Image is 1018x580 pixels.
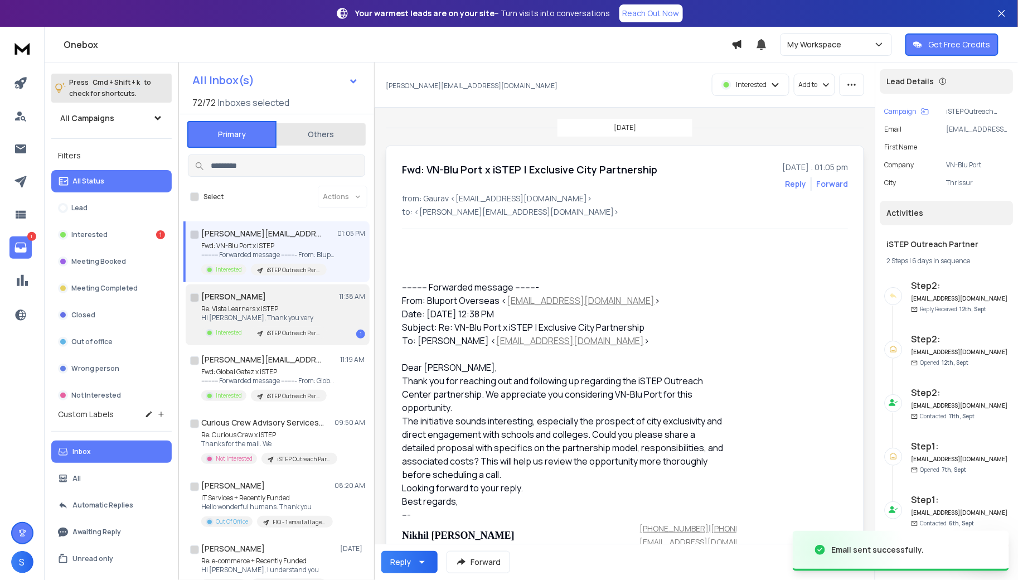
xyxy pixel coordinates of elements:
p: All Status [72,177,104,186]
span: Nikhil [402,530,429,541]
span: 72 / 72 [192,96,216,109]
p: Email [885,125,902,134]
p: 1 [27,232,36,241]
p: 11:38 AM [339,292,365,301]
p: [PERSON_NAME][EMAIL_ADDRESS][DOMAIN_NAME] [386,81,558,90]
p: Interested [216,328,242,337]
p: [DATE] : 01:05 pm [782,162,848,173]
h1: All Inbox(s) [192,75,254,86]
h3: Custom Labels [58,409,114,420]
button: All Status [51,170,172,192]
div: Reply [390,557,411,568]
p: Closed [71,311,95,320]
p: Re: Vista Learners x iSTEP [201,304,327,313]
h6: [EMAIL_ADDRESS][DOMAIN_NAME] [912,455,1009,463]
p: 09:50 AM [335,418,365,427]
span: [EMAIL_ADDRESS][DOMAIN_NAME] [639,536,771,547]
button: Automatic Replies [51,494,172,516]
h1: Curious Crew Advisory Services LLP [201,417,324,428]
p: Interested [71,230,108,239]
button: Not Interested [51,384,172,407]
p: Contacted [920,519,975,528]
p: Reply Received [920,305,987,313]
div: Looking forward to your reply. [402,481,728,495]
a: Reach Out Now [619,4,683,22]
h1: [PERSON_NAME] [201,480,265,491]
div: Dear [PERSON_NAME], [402,361,728,374]
p: 11:19 AM [340,355,365,364]
button: Wrong person [51,357,172,380]
p: Out of office [71,337,113,346]
p: IT Services + Recently Funded [201,494,333,502]
button: All Campaigns [51,107,172,129]
button: Interested1 [51,224,172,246]
button: Reply [381,551,438,573]
h6: [EMAIL_ADDRESS][DOMAIN_NAME] [912,509,1009,517]
strong: Your warmest leads are on your site [356,8,495,18]
h1: iSTEP Outreach Partner [887,239,1007,250]
span: 12th, Sept [942,359,969,366]
button: Meeting Booked [51,250,172,273]
p: [DATE] [614,123,636,132]
p: Interested [216,265,242,274]
p: Campaign [885,107,917,116]
h6: [EMAIL_ADDRESS][DOMAIN_NAME] [912,294,1009,303]
p: iSTEP Outreach Partner [947,107,1009,116]
a: [PHONE_NUMBER] [711,523,780,534]
p: Meeting Completed [71,284,138,293]
div: | [887,257,1007,265]
p: First Name [885,143,918,152]
p: Contacted [920,412,975,420]
h6: Step 2 : [912,332,1009,346]
button: Campaign [885,107,929,116]
button: Get Free Credits [905,33,998,56]
div: 1 [156,230,165,239]
div: Forward [816,178,848,190]
p: Interested [216,391,242,400]
span: 2 Steps [887,256,909,265]
a: [EMAIL_ADDRESS][DOMAIN_NAME] [507,294,655,307]
button: Unread only [51,548,172,570]
p: from: Gaurav <[EMAIL_ADDRESS][DOMAIN_NAME]> [402,193,848,204]
h1: Fwd: VN-Blu Port x iSTEP | Exclusive City Partnership [402,162,657,177]
span: 6 days in sequence [913,256,971,265]
h6: [EMAIL_ADDRESS][DOMAIN_NAME] [912,402,1009,410]
span: 12th, Sept [960,305,987,313]
p: Fwd: VN-Blu Port x iSTEP [201,241,335,250]
img: mobilePhone [623,525,630,532]
p: Add to [799,80,818,89]
div: Best regards, [402,495,728,508]
td: | [639,521,780,535]
p: Re: e-commerce + Recently Funded [201,557,327,565]
div: ---------- Forwarded message --------- [402,281,728,294]
div: From: Bluport Overseas < > [402,294,728,307]
div: Subject: Re: VN-Blu Port x iSTEP | Exclusive City Partnership [402,321,728,334]
p: Hi [PERSON_NAME], I understand you [201,565,327,574]
p: FIQ - 1 email all agencies [273,518,326,526]
button: All [51,467,172,490]
img: logo [11,38,33,59]
p: Interested [736,80,767,89]
p: Lead [71,204,88,212]
button: Forward [447,551,510,573]
button: Others [277,122,366,147]
p: Press to check for shortcuts. [69,77,151,99]
p: Hi [PERSON_NAME], Thank you very [201,313,327,322]
p: VN-Blu Port [947,161,1009,170]
span: [PERSON_NAME] [432,530,515,541]
h1: All Campaigns [60,113,114,124]
div: Email sent successfully. [832,544,924,555]
h6: [EMAIL_ADDRESS][DOMAIN_NAME] [912,348,1009,356]
p: Wrong person [71,364,119,373]
a: 1 [9,236,32,259]
p: Unread only [72,554,113,563]
p: Get Free Credits [929,39,991,50]
button: Primary [187,121,277,148]
p: 01:05 PM [337,229,365,238]
p: ---------- Forwarded message --------- From: Global [201,376,335,385]
p: company [885,161,914,170]
span: 7th, Sept [942,466,967,473]
p: iSTEP Outreach Partner [266,266,320,274]
p: – Turn visits into conversations [356,8,610,19]
p: Thanks for the mail. We [201,439,335,448]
